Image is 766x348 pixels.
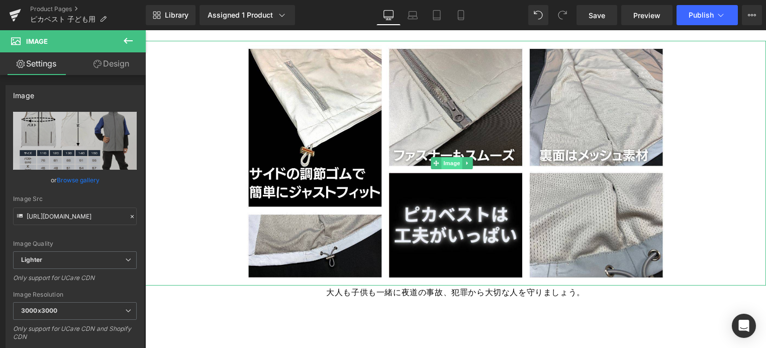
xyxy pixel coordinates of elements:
[621,5,673,25] a: Preview
[13,291,137,298] div: Image Resolution
[689,11,714,19] span: Publish
[45,60,84,67] div: ドメイン概要
[21,307,57,314] b: 3000x3000
[34,59,42,67] img: tab_domain_overview_orange.svg
[13,325,137,347] div: Only support for UCare CDN and Shopify CDN
[30,15,95,23] span: ピカベスト 子ども用
[677,5,738,25] button: Publish
[401,5,425,25] a: Laptop
[633,10,660,21] span: Preview
[26,37,48,45] span: Image
[165,11,188,20] span: Library
[16,26,24,35] img: website_grey.svg
[13,207,137,225] input: Link
[552,5,572,25] button: Redo
[30,5,146,13] a: Product Pages
[208,10,287,20] div: Assigned 1 Product
[181,257,440,267] span: 大人も子供も一緒に夜道の事故、犯罪から大切な人を守りましょう。
[16,16,24,24] img: logo_orange.svg
[75,52,148,75] a: Design
[13,240,137,247] div: Image Quality
[317,127,328,139] a: Expand / Collapse
[13,86,34,100] div: Image
[146,5,196,25] a: New Library
[742,5,762,25] button: More
[26,26,116,35] div: ドメイン: [DOMAIN_NAME]
[528,5,548,25] button: Undo
[13,175,137,185] div: or
[57,171,100,189] a: Browse gallery
[21,256,42,263] b: Lighter
[106,59,114,67] img: tab_keywords_by_traffic_grey.svg
[376,5,401,25] a: Desktop
[449,5,473,25] a: Mobile
[13,195,137,202] div: Image Src
[117,60,162,67] div: キーワード流入
[589,10,605,21] span: Save
[296,127,317,139] span: Image
[425,5,449,25] a: Tablet
[28,16,49,24] div: v 4.0.25
[13,274,137,289] div: Only support for UCare CDN
[732,314,756,338] div: Open Intercom Messenger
